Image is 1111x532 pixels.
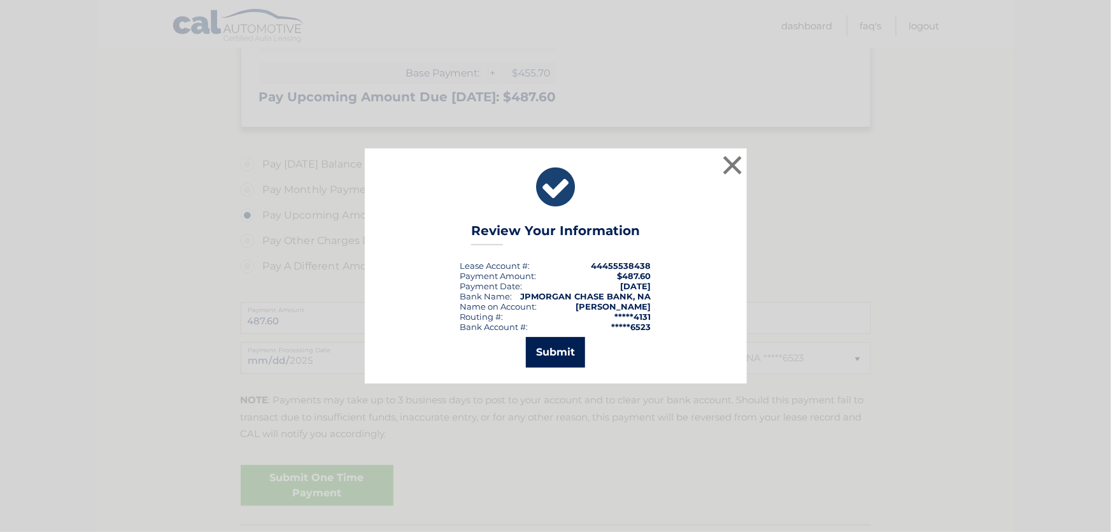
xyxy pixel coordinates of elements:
div: Routing #: [460,312,504,322]
div: Bank Name: [460,291,513,301]
button: Submit [526,337,585,368]
div: Lease Account #: [460,261,530,271]
strong: [PERSON_NAME] [576,301,651,312]
span: [DATE] [621,281,651,291]
div: : [460,281,523,291]
strong: JPMORGAN CHASE BANK, NA [521,291,651,301]
div: Bank Account #: [460,322,528,332]
span: $487.60 [618,271,651,281]
div: Payment Amount: [460,271,537,281]
button: × [720,152,746,178]
span: Payment Date [460,281,521,291]
h3: Review Your Information [471,223,640,245]
strong: 44455538438 [591,261,651,271]
div: Name on Account: [460,301,537,312]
